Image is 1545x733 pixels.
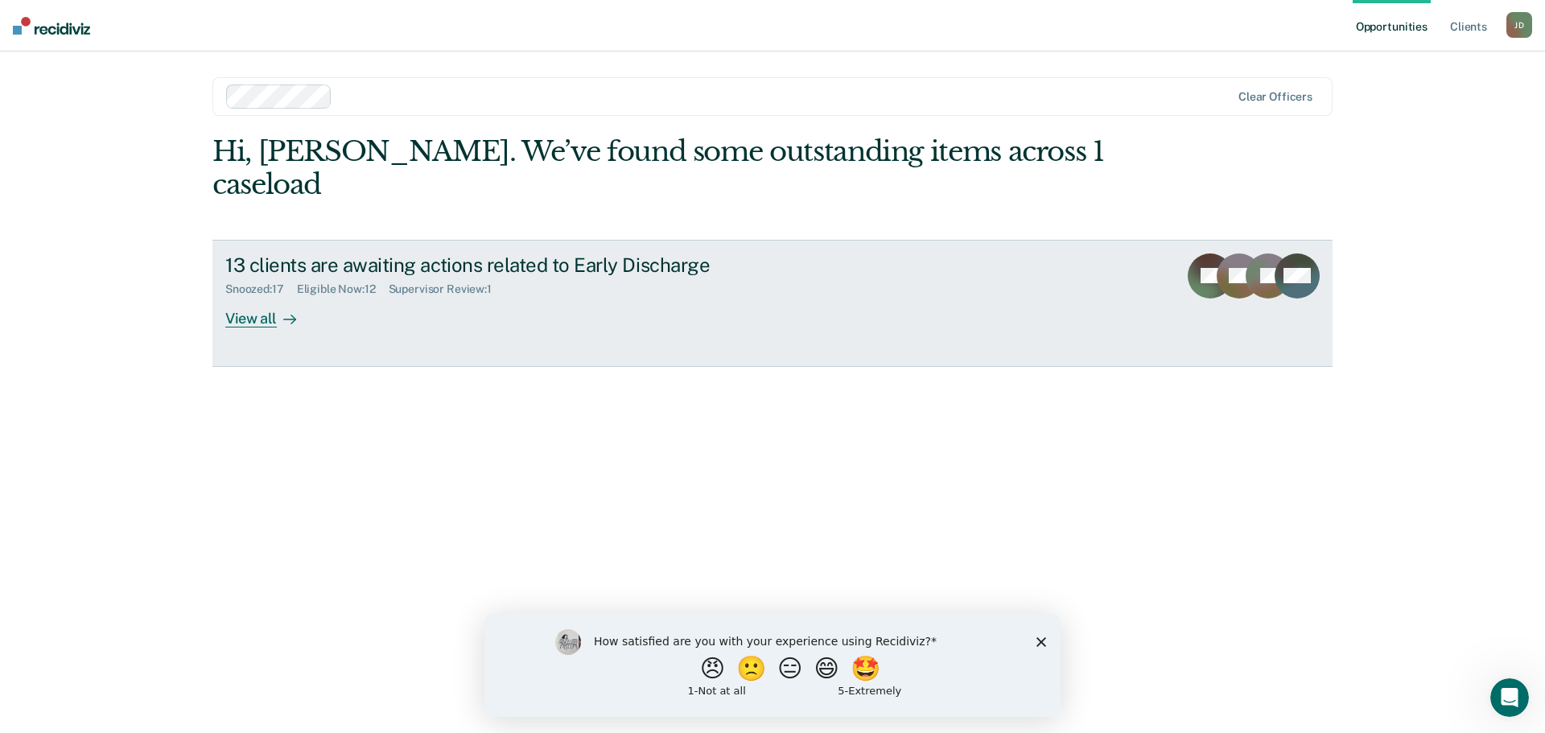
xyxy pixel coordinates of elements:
[212,135,1109,201] div: Hi, [PERSON_NAME]. We’ve found some outstanding items across 1 caseload
[1238,90,1312,104] div: Clear officers
[212,240,1333,367] a: 13 clients are awaiting actions related to Early DischargeSnoozed:17Eligible Now:12Supervisor Rev...
[297,282,389,296] div: Eligible Now : 12
[484,613,1061,717] iframe: Survey by Kim from Recidiviz
[13,17,90,35] img: Recidiviz
[225,296,315,327] div: View all
[1490,678,1529,717] iframe: Intercom live chat
[1506,12,1532,38] div: J D
[225,253,790,277] div: 13 clients are awaiting actions related to Early Discharge
[1506,12,1532,38] button: JD
[225,282,297,296] div: Snoozed : 17
[389,282,505,296] div: Supervisor Review : 1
